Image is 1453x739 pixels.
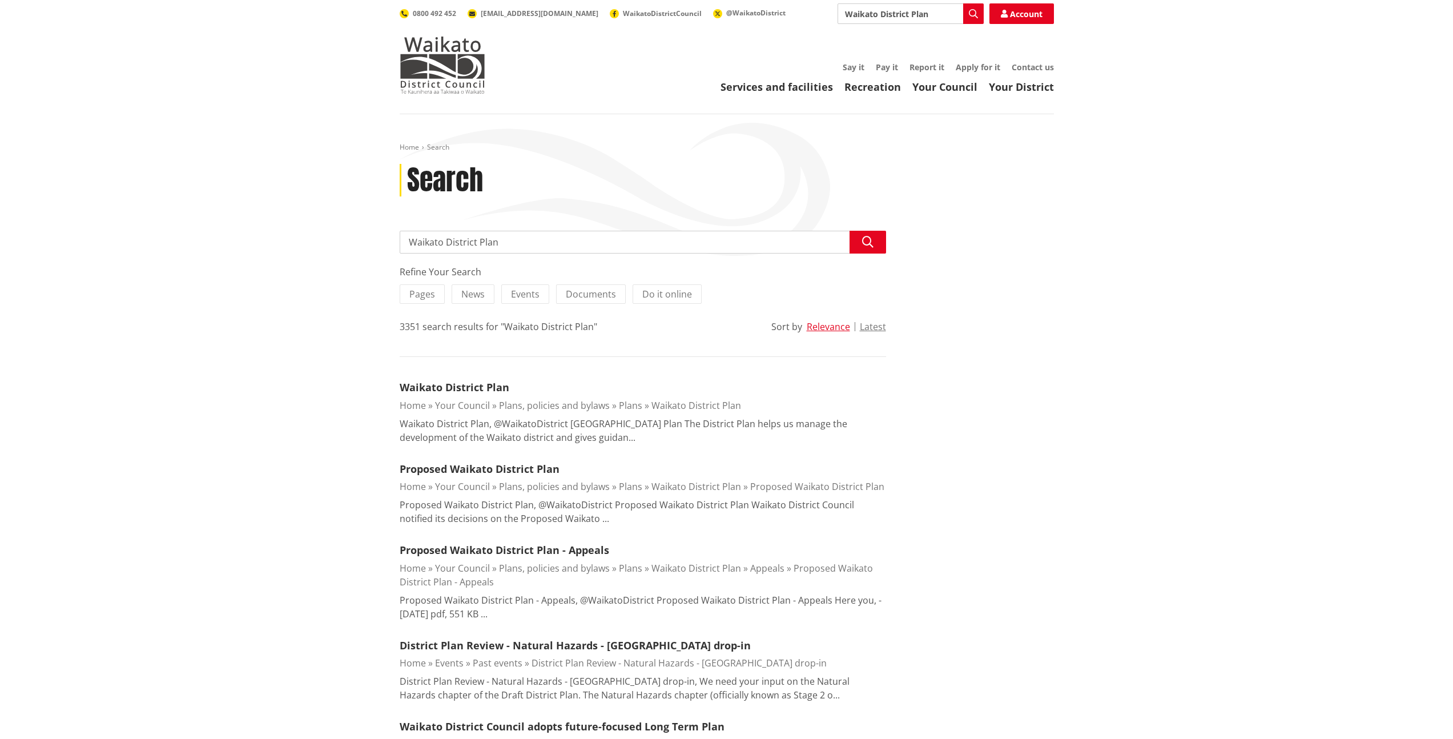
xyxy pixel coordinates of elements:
span: Documents [566,288,616,300]
a: 0800 492 452 [400,9,456,18]
a: District Plan Review - Natural Hazards - [GEOGRAPHIC_DATA] drop-in [400,638,751,652]
a: Your Council [435,562,490,575]
a: [EMAIL_ADDRESS][DOMAIN_NAME] [468,9,598,18]
a: Waikato District Council adopts future-focused Long Term Plan [400,720,725,733]
button: Relevance [807,322,850,332]
span: WaikatoDistrictCouncil [623,9,702,18]
a: Report it [909,62,944,73]
p: District Plan Review - Natural Hazards - [GEOGRAPHIC_DATA] drop-in, We need your input on the Nat... [400,674,886,702]
button: Latest [860,322,886,332]
a: @WaikatoDistrict [713,8,786,18]
a: Home [400,657,426,669]
span: 0800 492 452 [413,9,456,18]
a: Recreation [844,80,901,94]
p: Proposed Waikato District Plan, @WaikatoDistrict Proposed Waikato District Plan Waikato District ... [400,498,886,525]
a: Say it [843,62,864,73]
a: Plans, policies and bylaws [499,562,610,575]
a: Home [400,142,419,152]
a: District Plan Review - Natural Hazards - [GEOGRAPHIC_DATA] drop-in [532,657,827,669]
a: Home [400,562,426,575]
a: Plans, policies and bylaws [499,480,610,493]
a: Account [989,3,1054,24]
a: Waikato District Plan [651,562,741,575]
div: Refine Your Search [400,265,886,279]
input: Search input [838,3,984,24]
span: Do it online [642,288,692,300]
a: Events [435,657,464,669]
span: Events [511,288,540,300]
span: News [461,288,485,300]
a: Your Council [912,80,977,94]
a: Your Council [435,399,490,412]
h1: Search [407,164,483,197]
span: Pages [409,288,435,300]
a: Plans [619,480,642,493]
a: Proposed Waikato District Plan - Appeals [400,543,609,557]
a: Appeals [750,562,784,575]
div: 3351 search results for "Waikato District Plan" [400,320,597,334]
a: Waikato District Plan [400,380,509,394]
a: Pay it [876,62,898,73]
a: Plans [619,562,642,575]
a: Your Council [435,480,490,493]
a: Past events [473,657,522,669]
a: Services and facilities [721,80,833,94]
span: @WaikatoDistrict [726,8,786,18]
nav: breadcrumb [400,143,1054,152]
a: Plans, policies and bylaws [499,399,610,412]
input: Search input [400,231,886,254]
p: Proposed Waikato District Plan - Appeals, @WaikatoDistrict Proposed Waikato District Plan - Appea... [400,593,886,621]
div: Sort by [771,320,802,334]
a: Your District [989,80,1054,94]
span: Search [427,142,449,152]
a: Proposed Waikato District Plan [750,480,884,493]
a: WaikatoDistrictCouncil [610,9,702,18]
a: Waikato District Plan [651,399,741,412]
a: Contact us [1012,62,1054,73]
a: Plans [619,399,642,412]
a: Proposed Waikato District Plan - Appeals [400,562,873,588]
a: Proposed Waikato District Plan [400,462,560,476]
a: Home [400,480,426,493]
a: Apply for it [956,62,1000,73]
p: Waikato District Plan, @WaikatoDistrict [GEOGRAPHIC_DATA] Plan The District Plan helps us manage ... [400,417,886,444]
a: Waikato District Plan [651,480,741,493]
img: Waikato District Council - Te Kaunihera aa Takiwaa o Waikato [400,37,485,94]
span: [EMAIL_ADDRESS][DOMAIN_NAME] [481,9,598,18]
a: Home [400,399,426,412]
